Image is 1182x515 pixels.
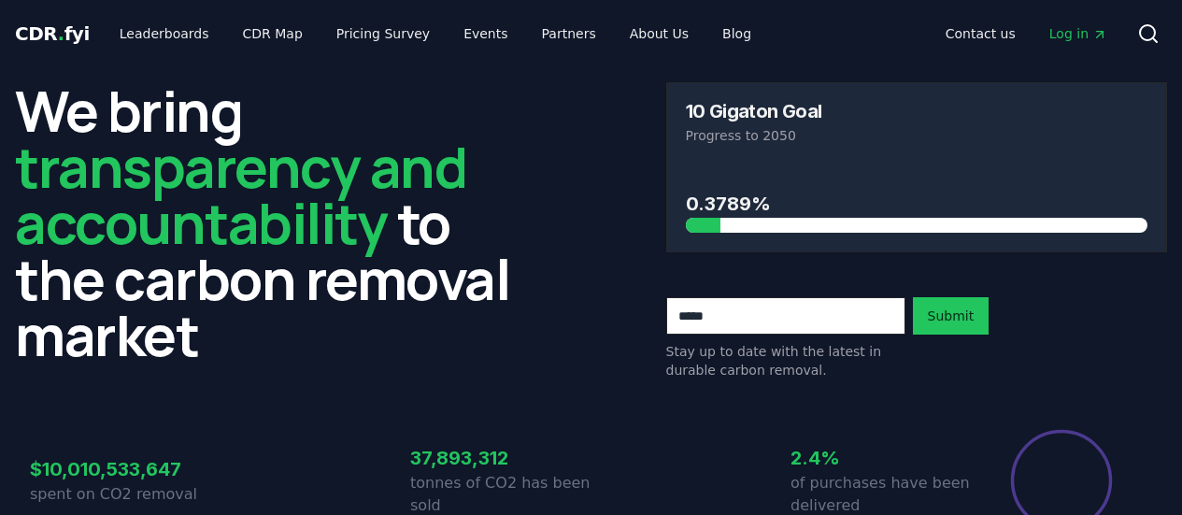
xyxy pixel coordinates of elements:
[1034,17,1122,50] a: Log in
[410,444,591,472] h3: 37,893,312
[105,17,766,50] nav: Main
[15,21,90,47] a: CDR.fyi
[1049,24,1107,43] span: Log in
[15,22,90,45] span: CDR fyi
[707,17,766,50] a: Blog
[58,22,64,45] span: .
[105,17,224,50] a: Leaderboards
[449,17,522,50] a: Events
[527,17,611,50] a: Partners
[931,17,1031,50] a: Contact us
[15,82,517,363] h2: We bring to the carbon removal market
[321,17,445,50] a: Pricing Survey
[615,17,704,50] a: About Us
[686,102,822,121] h3: 10 Gigaton Goal
[686,190,1148,218] h3: 0.3789%
[686,126,1148,145] p: Progress to 2050
[228,17,318,50] a: CDR Map
[913,297,990,335] button: Submit
[30,455,211,483] h3: $10,010,533,647
[666,342,905,379] p: Stay up to date with the latest in durable carbon removal.
[931,17,1122,50] nav: Main
[30,483,211,506] p: spent on CO2 removal
[790,444,972,472] h3: 2.4%
[15,128,466,261] span: transparency and accountability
